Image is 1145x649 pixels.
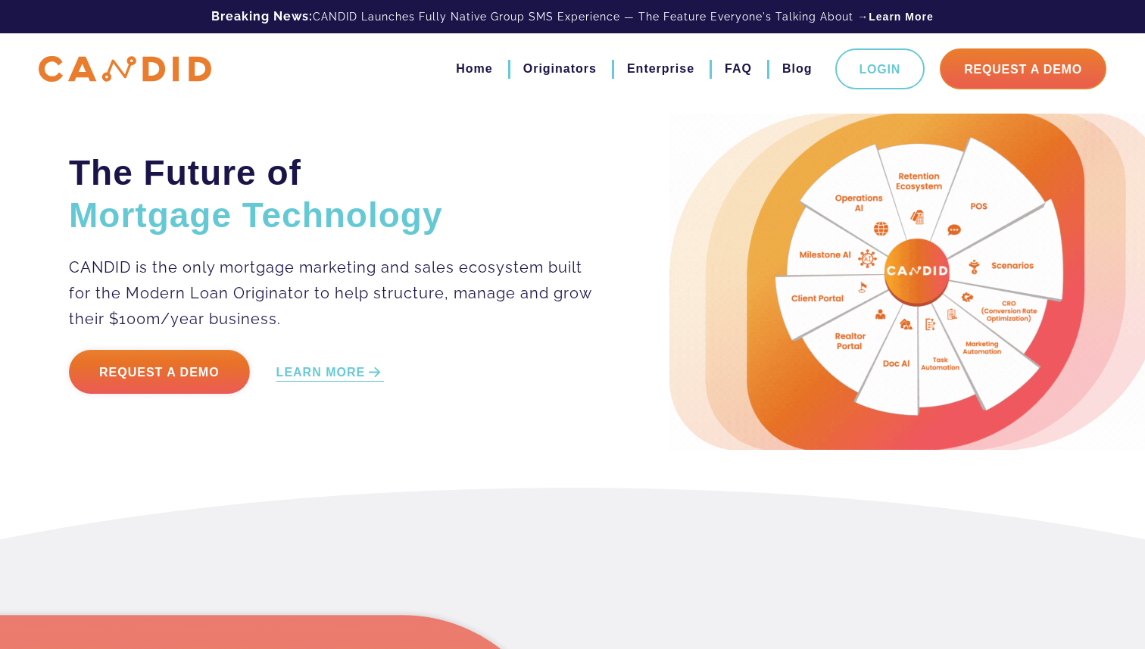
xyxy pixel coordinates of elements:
a: Learn More [869,9,933,24]
a: Blog [782,56,813,82]
a: FAQ [725,56,752,82]
a: Enterprise [627,56,694,82]
a: Home [456,56,492,82]
a: Login [835,48,925,89]
h2: The Future of [69,151,594,236]
a: LEARN MORE [276,364,385,382]
a: Request A Demo [940,48,1106,89]
img: CANDID APP [39,56,211,83]
b: Breaking News: [211,9,313,23]
a: Request a Demo [69,350,250,394]
a: Originators [523,56,597,82]
p: CANDID is the only mortgage marketing and sales ecosystem built for the Modern Loan Originator to... [69,254,594,332]
span: Mortgage Technology [69,195,443,235]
